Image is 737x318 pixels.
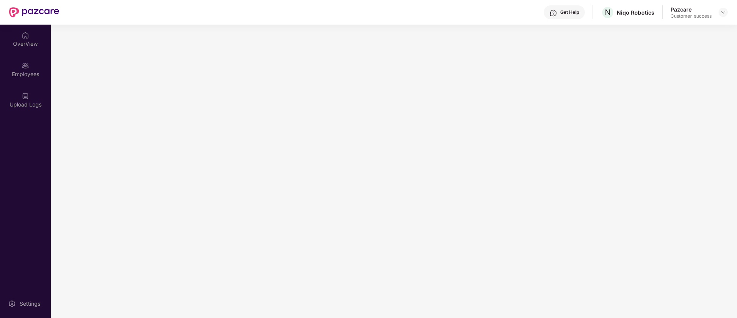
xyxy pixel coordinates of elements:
img: svg+xml;base64,PHN2ZyBpZD0iRHJvcGRvd24tMzJ4MzIiIHhtbG5zPSJodHRwOi8vd3d3LnczLm9yZy8yMDAwL3N2ZyIgd2... [720,9,726,15]
img: svg+xml;base64,PHN2ZyBpZD0iVXBsb2FkX0xvZ3MiIGRhdGEtbmFtZT0iVXBsb2FkIExvZ3MiIHhtbG5zPSJodHRwOi8vd3... [22,92,29,100]
div: Customer_success [671,13,712,19]
img: svg+xml;base64,PHN2ZyBpZD0iSG9tZSIgeG1sbnM9Imh0dHA6Ly93d3cudzMub3JnLzIwMDAvc3ZnIiB3aWR0aD0iMjAiIG... [22,32,29,39]
div: Get Help [560,9,579,15]
img: New Pazcare Logo [9,7,59,17]
div: Pazcare [671,6,712,13]
img: svg+xml;base64,PHN2ZyBpZD0iU2V0dGluZy0yMHgyMCIgeG1sbnM9Imh0dHA6Ly93d3cudzMub3JnLzIwMDAvc3ZnIiB3aW... [8,300,16,308]
span: N [605,8,611,17]
img: svg+xml;base64,PHN2ZyBpZD0iRW1wbG95ZWVzIiB4bWxucz0iaHR0cDovL3d3dy53My5vcmcvMjAwMC9zdmciIHdpZHRoPS... [22,62,29,70]
div: Niqo Robotics [617,9,654,16]
div: Settings [17,300,43,308]
img: svg+xml;base64,PHN2ZyBpZD0iSGVscC0zMngzMiIgeG1sbnM9Imh0dHA6Ly93d3cudzMub3JnLzIwMDAvc3ZnIiB3aWR0aD... [549,9,557,17]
